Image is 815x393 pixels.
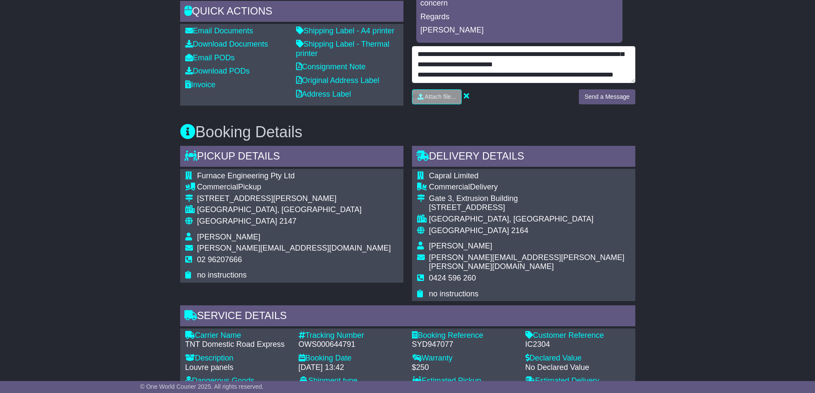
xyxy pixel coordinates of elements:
div: Louvre panels [185,363,290,372]
a: Email Documents [185,27,253,35]
div: Service Details [180,305,635,328]
span: [PERSON_NAME][EMAIL_ADDRESS][PERSON_NAME][PERSON_NAME][DOMAIN_NAME] [429,253,625,271]
a: Invoice [185,80,216,89]
div: $250 [412,363,517,372]
span: [GEOGRAPHIC_DATA] [429,226,509,235]
h3: Booking Details [180,124,635,141]
div: Declared Value [525,354,630,363]
span: [PERSON_NAME][EMAIL_ADDRESS][DOMAIN_NAME] [197,244,391,252]
div: [DATE] 13:42 [299,363,403,372]
div: No Declared Value [525,363,630,372]
a: Consignment Note [296,62,366,71]
a: Email PODs [185,53,235,62]
div: [STREET_ADDRESS] [429,203,630,213]
span: 2147 [279,217,296,225]
div: Carrier Name [185,331,290,340]
p: [PERSON_NAME] [421,26,618,35]
a: Address Label [296,90,351,98]
span: 0424 596 260 [429,274,476,282]
button: Send a Message [579,89,635,104]
a: Shipping Label - A4 printer [296,27,394,35]
p: Regards [421,12,618,22]
span: © One World Courier 2025. All rights reserved. [140,383,264,390]
span: Commercial [197,183,238,191]
span: 02 96207666 [197,255,242,264]
div: [GEOGRAPHIC_DATA], [GEOGRAPHIC_DATA] [429,215,630,224]
span: Furnace Engineering Pty Ltd [197,171,295,180]
div: Description [185,354,290,363]
div: Delivery Details [412,146,635,169]
div: Tracking Number [299,331,403,340]
span: [PERSON_NAME] [429,242,492,250]
div: OWS000644791 [299,340,403,349]
a: Original Address Label [296,76,379,85]
span: no instructions [197,271,247,279]
span: Capral Limited [429,171,479,180]
span: 2164 [511,226,528,235]
span: [GEOGRAPHIC_DATA] [197,217,277,225]
span: Commercial [429,183,470,191]
div: SYD947077 [412,340,517,349]
div: Warranty [412,354,517,363]
div: [STREET_ADDRESS][PERSON_NAME] [197,194,391,204]
a: Shipping Label - Thermal printer [296,40,390,58]
div: Delivery [429,183,630,192]
div: TNT Domestic Road Express [185,340,290,349]
div: IC2304 [525,340,630,349]
div: Estimated Delivery [525,376,630,386]
div: Gate 3, Extrusion Building [429,194,630,204]
div: Quick Actions [180,1,403,24]
span: no instructions [429,290,479,298]
span: [PERSON_NAME] [197,233,261,241]
div: Booking Reference [412,331,517,340]
a: Download Documents [185,40,268,48]
div: Customer Reference [525,331,630,340]
div: Dangerous Goods [185,376,290,386]
div: Estimated Pickup [412,376,517,386]
div: Shipment type [299,376,403,386]
div: Pickup Details [180,146,403,169]
div: Pickup [197,183,391,192]
div: [GEOGRAPHIC_DATA], [GEOGRAPHIC_DATA] [197,205,391,215]
a: Download PODs [185,67,250,75]
div: Booking Date [299,354,403,363]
